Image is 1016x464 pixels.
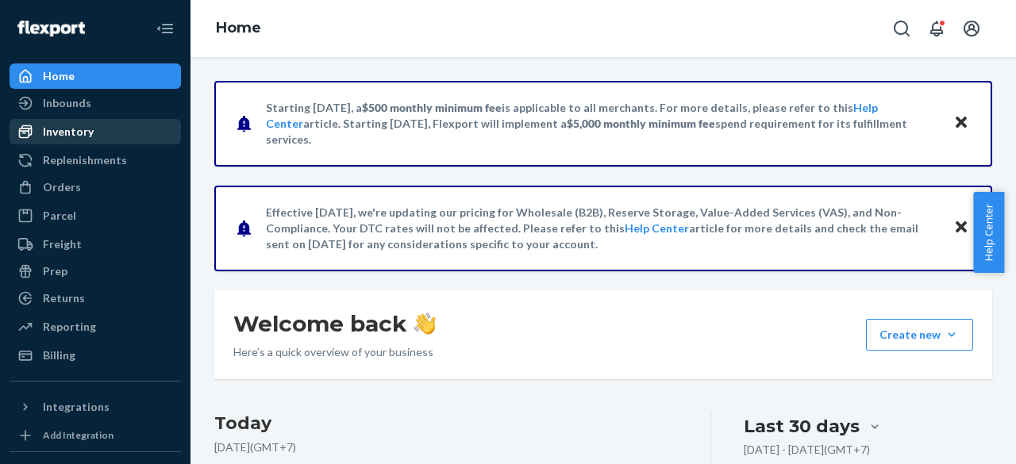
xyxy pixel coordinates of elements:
[10,90,181,116] a: Inbounds
[149,13,181,44] button: Close Navigation
[17,21,85,36] img: Flexport logo
[233,309,436,338] h1: Welcome back
[43,236,82,252] div: Freight
[973,192,1004,273] button: Help Center
[567,117,715,130] span: $5,000 monthly minimum fee
[951,217,972,240] button: Close
[43,263,67,279] div: Prep
[10,286,181,311] a: Returns
[886,13,918,44] button: Open Search Box
[43,179,81,195] div: Orders
[744,442,870,458] p: [DATE] - [DATE] ( GMT+7 )
[214,439,679,455] p: [DATE] ( GMT+7 )
[214,411,679,436] h3: Today
[216,19,261,36] a: Home
[10,63,181,89] a: Home
[43,152,127,168] div: Replenishments
[625,221,689,235] a: Help Center
[43,208,76,224] div: Parcel
[10,314,181,339] a: Reporting
[43,347,75,363] div: Billing
[43,68,75,84] div: Home
[414,313,436,335] img: hand-wave emoji
[43,290,85,306] div: Returns
[10,394,181,420] button: Integrations
[10,232,181,257] a: Freight
[744,414,860,439] div: Last 30 days
[362,101,502,114] span: $500 monthly minimum fee
[951,112,972,135] button: Close
[43,319,96,335] div: Reporting
[233,344,436,360] p: Here’s a quick overview of your business
[10,426,181,445] a: Add Integration
[921,13,952,44] button: Open notifications
[10,119,181,144] a: Inventory
[956,13,987,44] button: Open account menu
[10,343,181,368] a: Billing
[10,148,181,173] a: Replenishments
[866,319,973,351] button: Create new
[43,124,94,140] div: Inventory
[10,259,181,284] a: Prep
[266,100,938,148] p: Starting [DATE], a is applicable to all merchants. For more details, please refer to this article...
[203,6,274,52] ol: breadcrumbs
[10,203,181,228] a: Parcel
[43,399,110,415] div: Integrations
[43,428,114,442] div: Add Integration
[43,95,91,111] div: Inbounds
[266,205,938,252] p: Effective [DATE], we're updating our pricing for Wholesale (B2B), Reserve Storage, Value-Added Se...
[10,174,181,200] a: Orders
